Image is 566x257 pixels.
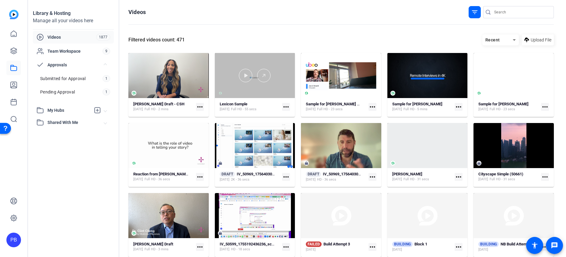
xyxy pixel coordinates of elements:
[220,102,247,106] strong: Lexicon Sample
[133,102,194,112] a: [PERSON_NAME] Draft - CSH[DATE]Full HD - 2 mins
[531,37,551,43] span: Upload File
[47,107,91,114] span: My Hubs
[220,171,280,182] a: DRAFTIV_50969_1756403028767_screen[DATE]2K - 36 secs
[531,242,538,249] mat-icon: accessibility
[231,177,250,182] span: 2K - 36 secs
[196,103,204,111] mat-icon: more_horiz
[306,102,375,106] strong: Sample for [PERSON_NAME] with B Roll
[33,10,114,17] div: Library & Hosting
[145,107,169,112] span: Full HD - 2 mins
[37,72,114,85] a: Submitted for Approval1
[103,89,110,95] span: 1
[145,177,170,182] span: Full HD - 36 secs
[306,171,321,177] span: DRAFT
[478,102,539,112] a: Sample for [PERSON_NAME][DATE]Full HD - 23 secs
[33,59,114,71] mat-expansion-panel-header: Approvals
[282,243,290,251] mat-icon: more_horiz
[306,177,316,182] span: [DATE]
[231,247,250,252] span: HD - 18 secs
[33,104,114,116] mat-expansion-panel-header: My Hubs
[133,107,143,112] span: [DATE]
[369,243,376,251] mat-icon: more_horiz
[455,103,463,111] mat-icon: more_horiz
[47,62,104,68] span: Approvals
[392,102,452,112] a: Sample for [PERSON_NAME][DATE]Full HD - 5 mins
[133,247,143,252] span: [DATE]
[220,242,280,246] strong: IV_50599_1755192436236_screen
[455,243,463,251] mat-icon: more_horiz
[196,243,204,251] mat-icon: more_horiz
[414,242,427,246] strong: Block 1
[306,102,366,112] a: Sample for [PERSON_NAME] with B Roll[DATE]Full HD - 23 secs
[323,172,386,176] strong: IV_50969_1756403028767_webcam
[103,75,110,82] span: 1
[392,247,402,252] span: [DATE]
[541,173,549,181] mat-icon: more_horiz
[478,102,529,106] strong: Sample for [PERSON_NAME]
[220,177,229,182] span: [DATE]
[404,177,429,182] span: Full HD - 31 secs
[306,241,366,252] a: FAILEDBuild Attempt 3[DATE]
[306,241,322,247] span: FAILED
[494,9,549,16] input: Search
[478,241,499,247] span: BUILDING
[220,107,229,112] span: [DATE]
[392,177,402,182] span: [DATE]
[404,107,428,112] span: Full HD - 5 mins
[306,171,366,182] a: DRAFTIV_50969_1756403028767_webcam[DATE]HD - 36 secs
[33,116,114,128] mat-expansion-panel-header: Shared With Me
[103,48,110,55] span: 9
[133,102,184,106] strong: [PERSON_NAME] Draft - CSH
[478,107,488,112] span: [DATE]
[522,34,554,45] button: Upload File
[317,107,343,112] span: Full HD - 23 secs
[6,233,21,247] div: PB
[237,172,297,176] strong: IV_50969_1756403028767_screen
[306,107,316,112] span: [DATE]
[40,76,86,82] span: Submitted for Approval
[551,242,558,249] mat-icon: message
[323,242,350,246] strong: Build Attempt 3
[471,9,478,16] mat-icon: filter_list
[478,247,488,252] span: [DATE]
[220,247,229,252] span: [DATE]
[128,36,185,44] div: Filtered videos count: 471
[478,241,539,252] a: BUILDINGNB Build Attempt[DATE]
[133,172,200,176] strong: Reaction from [PERSON_NAME] - CSH
[133,177,143,182] span: [DATE]
[282,173,290,181] mat-icon: more_horiz
[306,247,316,252] span: [DATE]
[490,107,515,112] span: Full HD - 23 secs
[490,177,515,182] span: Full HD - 31 secs
[37,86,114,98] a: Pending Approval1
[33,71,114,104] div: Approvals
[392,241,413,247] span: BUILDING
[220,102,280,112] a: Lexicon Sample[DATE]Full HD - 55 secs
[47,48,103,54] span: Team Workspace
[196,173,204,181] mat-icon: more_horiz
[369,103,376,111] mat-icon: more_horiz
[392,172,452,182] a: [PERSON_NAME][DATE]Full HD - 31 secs
[541,103,549,111] mat-icon: more_horiz
[485,37,500,42] span: Recent
[33,17,114,24] div: Manage all your videos here
[392,107,402,112] span: [DATE]
[128,9,146,16] h1: Videos
[478,177,488,182] span: [DATE]
[478,172,523,176] strong: Cityscape Simple (50661)
[145,247,169,252] span: Full HD - 3 mins
[40,89,75,95] span: Pending Approval
[455,173,463,181] mat-icon: more_horiz
[96,34,110,40] span: 1877
[47,34,96,40] span: Videos
[369,173,376,181] mat-icon: more_horiz
[317,177,336,182] span: HD - 36 secs
[282,103,290,111] mat-icon: more_horiz
[231,107,257,112] span: Full HD - 55 secs
[133,242,173,246] strong: [PERSON_NAME] Draft
[392,241,452,252] a: BUILDINGBlock 1[DATE]
[220,242,280,252] a: IV_50599_1755192436236_screen[DATE]HD - 18 secs
[133,242,194,252] a: [PERSON_NAME] Draft[DATE]Full HD - 3 mins
[392,172,422,176] strong: [PERSON_NAME]
[133,172,194,182] a: Reaction from [PERSON_NAME] - CSH[DATE]Full HD - 36 secs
